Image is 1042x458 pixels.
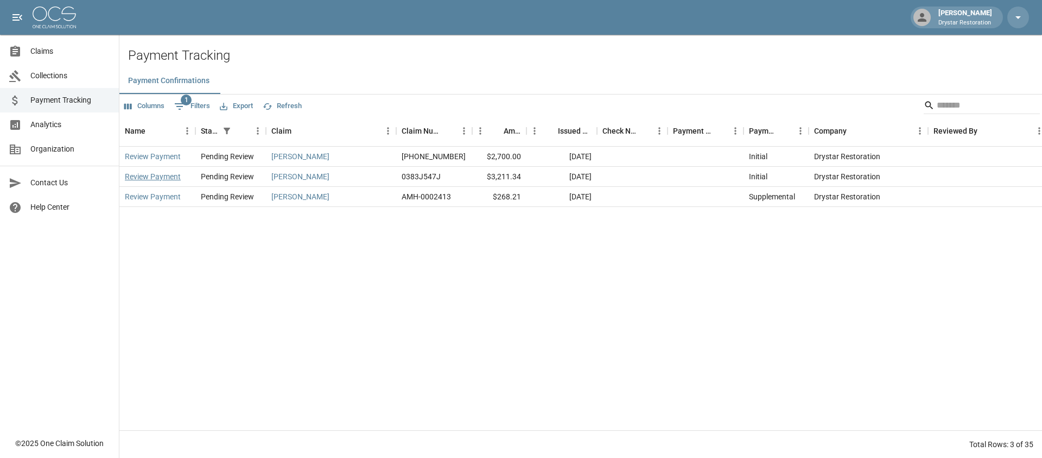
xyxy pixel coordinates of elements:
div: AMH-0002413 [402,191,451,202]
button: Refresh [260,98,304,115]
a: Review Payment [125,191,181,202]
div: [DATE] [526,147,597,167]
div: Claim [266,116,396,146]
button: Sort [145,123,161,139]
button: Menu [792,123,809,139]
button: Show filters [219,123,234,139]
a: Review Payment [125,151,181,162]
span: Organization [30,143,110,155]
div: Payment Method [673,116,712,146]
span: Help Center [30,202,110,213]
div: Pending Review [201,151,254,162]
div: Drystar Restoration [809,187,928,207]
button: Menu [380,123,396,139]
button: Export [217,98,256,115]
div: © 2025 One Claim Solution [15,438,104,449]
div: Pending Review [201,171,254,182]
h2: Payment Tracking [128,48,1042,64]
button: Sort [291,123,307,139]
div: 1 active filter [219,123,234,139]
img: ocs-logo-white-transparent.png [33,7,76,28]
button: Sort [777,123,792,139]
div: [DATE] [526,167,597,187]
button: Menu [727,123,744,139]
div: Supplemental [749,191,795,202]
a: Review Payment [125,171,181,182]
div: [PERSON_NAME] [934,8,996,27]
div: Pending Review [201,191,254,202]
button: Menu [456,123,472,139]
button: Menu [250,123,266,139]
div: Status [201,116,219,146]
span: Analytics [30,119,110,130]
div: Company [809,116,928,146]
span: Contact Us [30,177,110,189]
button: Sort [636,123,651,139]
div: Issued Date [558,116,592,146]
button: Sort [543,123,558,139]
button: Menu [651,123,668,139]
div: dynamic tabs [119,68,1042,94]
span: Claims [30,46,110,57]
button: Payment Confirmations [119,68,218,94]
p: Drystar Restoration [938,18,992,28]
button: Select columns [122,98,167,115]
div: Check Number [597,116,668,146]
button: Menu [179,123,195,139]
div: 0383J547J [402,171,441,182]
div: Payment Type [744,116,809,146]
div: 01-007-059250 [402,151,466,162]
div: [DATE] [526,187,597,207]
div: Issued Date [526,116,597,146]
div: Payment Type [749,116,777,146]
div: Payment Method [668,116,744,146]
div: Claim Number [402,116,441,146]
span: Payment Tracking [30,95,110,106]
div: Reviewed By [933,116,977,146]
button: Sort [441,123,456,139]
button: Sort [977,123,993,139]
button: Show filters [171,98,213,115]
a: [PERSON_NAME] [271,171,329,182]
div: Amount [472,116,526,146]
div: Initial [749,151,767,162]
div: Name [125,116,145,146]
span: 1 [181,95,192,105]
div: Search [924,97,1040,116]
div: Company [814,116,847,146]
a: [PERSON_NAME] [271,191,329,202]
div: Claim [271,116,291,146]
button: Menu [526,123,543,139]
div: Drystar Restoration [809,147,928,167]
button: open drawer [7,7,28,28]
div: Amount [504,116,521,146]
div: Total Rows: 3 of 35 [969,439,1033,450]
div: Name [119,116,195,146]
div: Check Number [602,116,636,146]
div: Claim Number [396,116,472,146]
a: [PERSON_NAME] [271,151,329,162]
button: Sort [712,123,727,139]
div: Initial [749,171,767,182]
button: Sort [234,123,250,139]
div: Status [195,116,266,146]
span: Collections [30,70,110,81]
button: Menu [472,123,488,139]
div: $3,211.34 [472,167,526,187]
div: $268.21 [472,187,526,207]
button: Sort [488,123,504,139]
div: $2,700.00 [472,147,526,167]
button: Sort [847,123,862,139]
div: Drystar Restoration [809,167,928,187]
button: Menu [912,123,928,139]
